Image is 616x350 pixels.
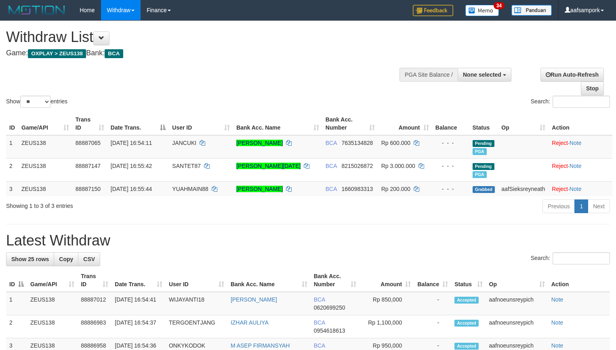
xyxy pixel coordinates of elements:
[6,49,403,57] h4: Game: Bank:
[78,292,111,315] td: 88887012
[231,342,290,349] a: M ASEP FIRMANSYAH
[551,296,563,303] a: Note
[111,140,152,146] span: [DATE] 16:54:11
[414,269,451,292] th: Balance: activate to sort column ascending
[18,158,72,181] td: ZEUS138
[435,162,466,170] div: - - -
[341,140,373,146] span: Copy 7635134828 to clipboard
[486,269,548,292] th: Op: activate to sort column ascending
[76,163,101,169] span: 88887147
[473,163,494,170] span: Pending
[172,163,201,169] span: SANTET87
[451,269,486,292] th: Status: activate to sort column ascending
[78,269,111,292] th: Trans ID: activate to sort column ascending
[552,186,568,192] a: Reject
[553,96,610,108] input: Search:
[498,181,549,196] td: aafSieksreyneath
[172,186,208,192] span: YUAHMAIN88
[111,292,166,315] td: [DATE] 16:54:41
[172,140,196,146] span: JANCUKI
[6,181,18,196] td: 3
[570,186,582,192] a: Note
[549,181,612,196] td: ·
[454,343,479,350] span: Accepted
[454,320,479,327] span: Accepted
[28,49,86,58] span: OXPLAY > ZEUS138
[414,315,451,338] td: -
[341,186,373,192] span: Copy 1660983313 to clipboard
[169,112,233,135] th: User ID: activate to sort column ascending
[236,140,283,146] a: [PERSON_NAME]
[326,186,337,192] span: BCA
[551,319,563,326] a: Note
[413,5,453,16] img: Feedback.jpg
[314,319,325,326] span: BCA
[6,29,403,45] h1: Withdraw List
[166,269,227,292] th: User ID: activate to sort column ascending
[27,292,78,315] td: ZEUS138
[6,315,27,338] td: 2
[11,256,49,262] span: Show 25 rows
[314,296,325,303] span: BCA
[166,292,227,315] td: WIJAYANTI18
[414,292,451,315] td: -
[78,315,111,338] td: 88886983
[473,171,487,178] span: Marked by aafnoeunsreypich
[381,163,415,169] span: Rp 3.000.000
[111,269,166,292] th: Date Trans.: activate to sort column ascending
[6,252,54,266] a: Show 25 rows
[20,96,50,108] select: Showentries
[314,327,345,334] span: Copy 0954618613 to clipboard
[360,269,414,292] th: Amount: activate to sort column ascending
[553,252,610,264] input: Search:
[548,269,610,292] th: Action
[27,269,78,292] th: Game/API: activate to sort column ascending
[231,319,269,326] a: IZHAR AULIYA
[6,96,67,108] label: Show entries
[549,112,612,135] th: Action
[551,342,563,349] a: Note
[469,112,498,135] th: Status
[111,163,152,169] span: [DATE] 16:55:42
[473,186,495,193] span: Grabbed
[236,186,283,192] a: [PERSON_NAME]
[549,135,612,159] td: ·
[454,297,479,304] span: Accepted
[27,315,78,338] td: ZEUS138
[581,82,604,95] a: Stop
[574,199,588,213] a: 1
[326,140,337,146] span: BCA
[76,140,101,146] span: 88887065
[326,163,337,169] span: BCA
[111,186,152,192] span: [DATE] 16:55:44
[486,292,548,315] td: aafnoeunsreypich
[399,68,458,82] div: PGA Site Balance /
[6,233,610,249] h1: Latest Withdraw
[531,252,610,264] label: Search:
[18,181,72,196] td: ZEUS138
[473,148,487,155] span: Marked by aafnoeunsreypich
[341,163,373,169] span: Copy 8215026872 to clipboard
[381,140,410,146] span: Rp 600.000
[78,252,100,266] a: CSV
[76,186,101,192] span: 88887150
[463,71,501,78] span: None selected
[494,2,505,9] span: 34
[432,112,469,135] th: Balance
[18,135,72,159] td: ZEUS138
[540,68,604,82] a: Run Auto-Refresh
[59,256,73,262] span: Copy
[542,199,575,213] a: Previous
[6,199,250,210] div: Showing 1 to 3 of 3 entries
[360,292,414,315] td: Rp 850,000
[511,5,552,16] img: panduan.png
[498,112,549,135] th: Op: activate to sort column ascending
[458,68,511,82] button: None selected
[6,4,67,16] img: MOTION_logo.png
[6,112,18,135] th: ID
[531,96,610,108] label: Search:
[236,163,301,169] a: [PERSON_NAME][DATE]
[6,292,27,315] td: 1
[552,163,568,169] a: Reject
[322,112,378,135] th: Bank Acc. Number: activate to sort column ascending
